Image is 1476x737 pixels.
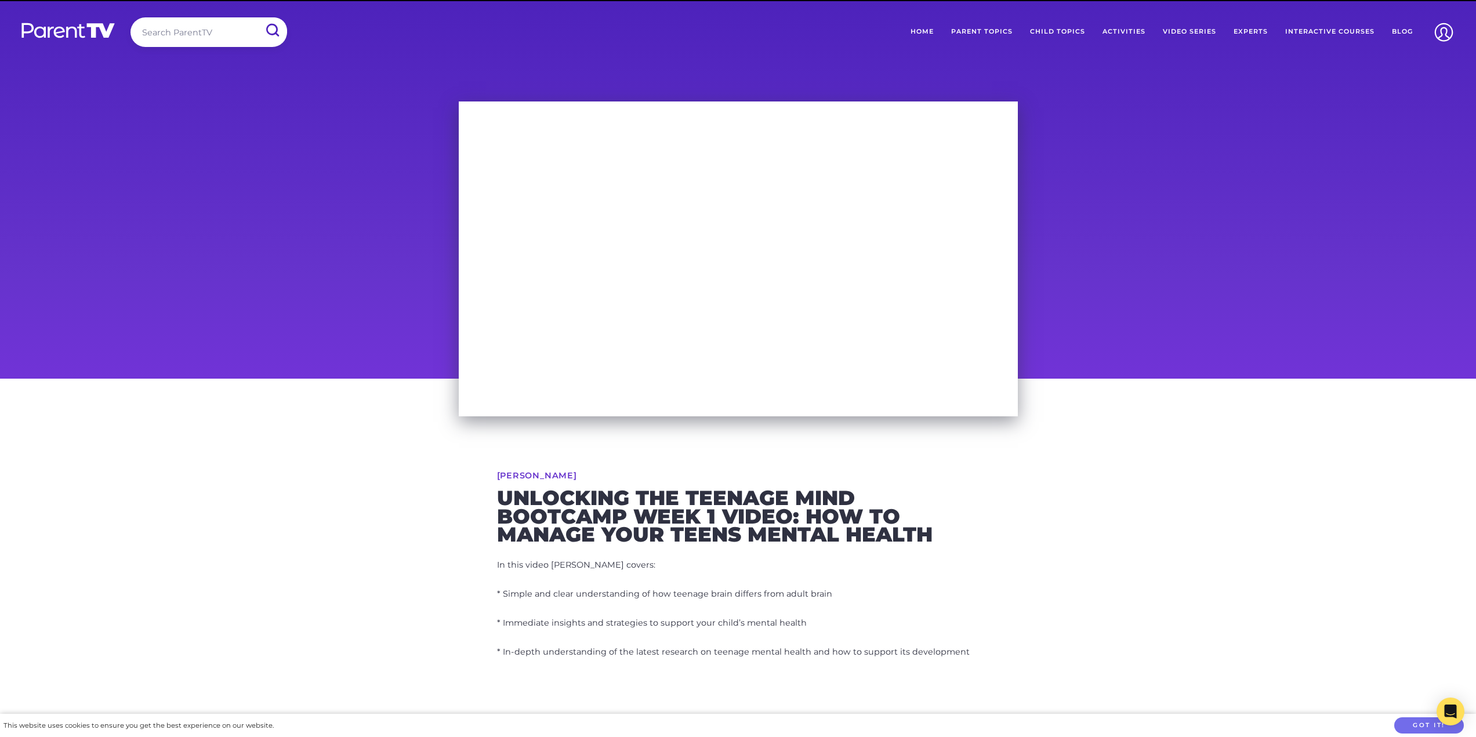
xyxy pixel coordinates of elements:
[1225,17,1276,46] a: Experts
[1021,17,1094,46] a: Child Topics
[1437,698,1464,725] div: Open Intercom Messenger
[1094,17,1154,46] a: Activities
[497,587,980,602] p: * Simple and clear understanding of how teenage brain differs from adult brain
[497,489,980,544] h2: Unlocking the Teenage Mind Bootcamp Week 1 Video: How to Manage Your Teens Mental Health
[497,645,980,660] p: * In-depth understanding of the latest research on teenage mental health and how to support its d...
[497,471,577,480] a: [PERSON_NAME]
[497,616,980,631] p: * Immediate insights and strategies to support your child’s mental health
[1394,717,1464,734] button: Got it!
[497,558,980,573] p: In this video [PERSON_NAME] covers:
[1383,17,1421,46] a: Blog
[3,720,274,732] div: This website uses cookies to ensure you get the best experience on our website.
[20,22,116,39] img: parenttv-logo-white.4c85aaf.svg
[1154,17,1225,46] a: Video Series
[942,17,1021,46] a: Parent Topics
[902,17,942,46] a: Home
[257,17,287,43] input: Submit
[1429,17,1459,47] img: Account
[1276,17,1383,46] a: Interactive Courses
[130,17,287,47] input: Search ParentTV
